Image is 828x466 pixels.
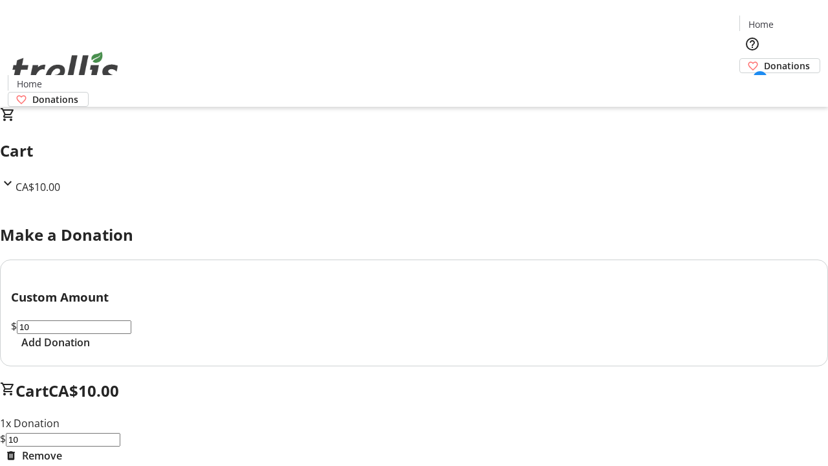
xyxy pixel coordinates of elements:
span: CA$10.00 [49,380,119,401]
h3: Custom Amount [11,288,817,306]
span: Home [17,77,42,91]
button: Cart [739,73,765,99]
span: Donations [32,93,78,106]
span: $ [11,319,17,333]
a: Home [8,77,50,91]
img: Orient E2E Organization Y7NcwNvPtw's Logo [8,38,123,102]
a: Donations [739,58,820,73]
span: Home [748,17,774,31]
input: Donation Amount [6,433,120,447]
a: Donations [8,92,89,107]
input: Donation Amount [17,320,131,334]
span: Remove [22,448,62,463]
button: Add Donation [11,335,100,350]
span: Donations [764,59,810,72]
span: Add Donation [21,335,90,350]
a: Home [740,17,781,31]
button: Help [739,31,765,57]
span: CA$10.00 [16,180,60,194]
